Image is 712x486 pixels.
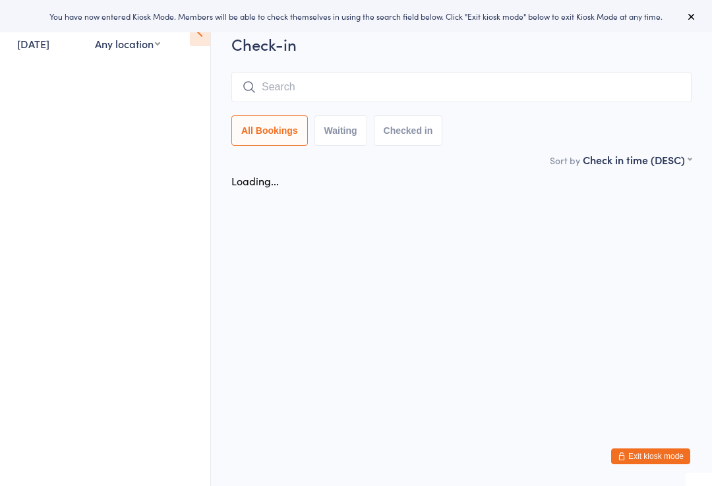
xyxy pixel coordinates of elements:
[374,115,443,146] button: Checked in
[314,115,367,146] button: Waiting
[17,36,49,51] a: [DATE]
[231,33,692,55] h2: Check-in
[231,115,308,146] button: All Bookings
[550,154,580,167] label: Sort by
[231,173,279,188] div: Loading...
[95,36,160,51] div: Any location
[583,152,692,167] div: Check in time (DESC)
[611,448,690,464] button: Exit kiosk mode
[21,11,691,22] div: You have now entered Kiosk Mode. Members will be able to check themselves in using the search fie...
[231,72,692,102] input: Search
